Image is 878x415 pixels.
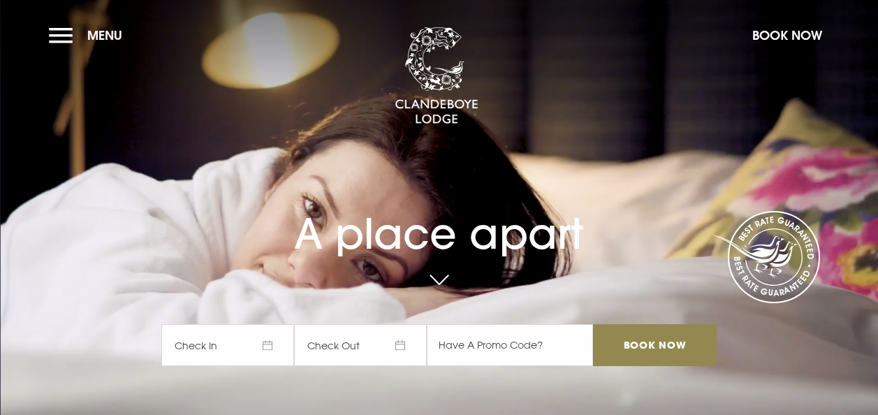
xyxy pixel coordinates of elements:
button: Menu [49,20,129,50]
span: Check Out [294,324,427,366]
input: Have A Promo Code? [427,324,593,366]
span: Menu [87,27,122,43]
button: Book Now [745,20,829,50]
input: Book Now [593,324,716,366]
img: Clandeboye Lodge [395,27,478,125]
span: Check In [161,324,294,366]
h1: A place apart [161,183,716,259]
